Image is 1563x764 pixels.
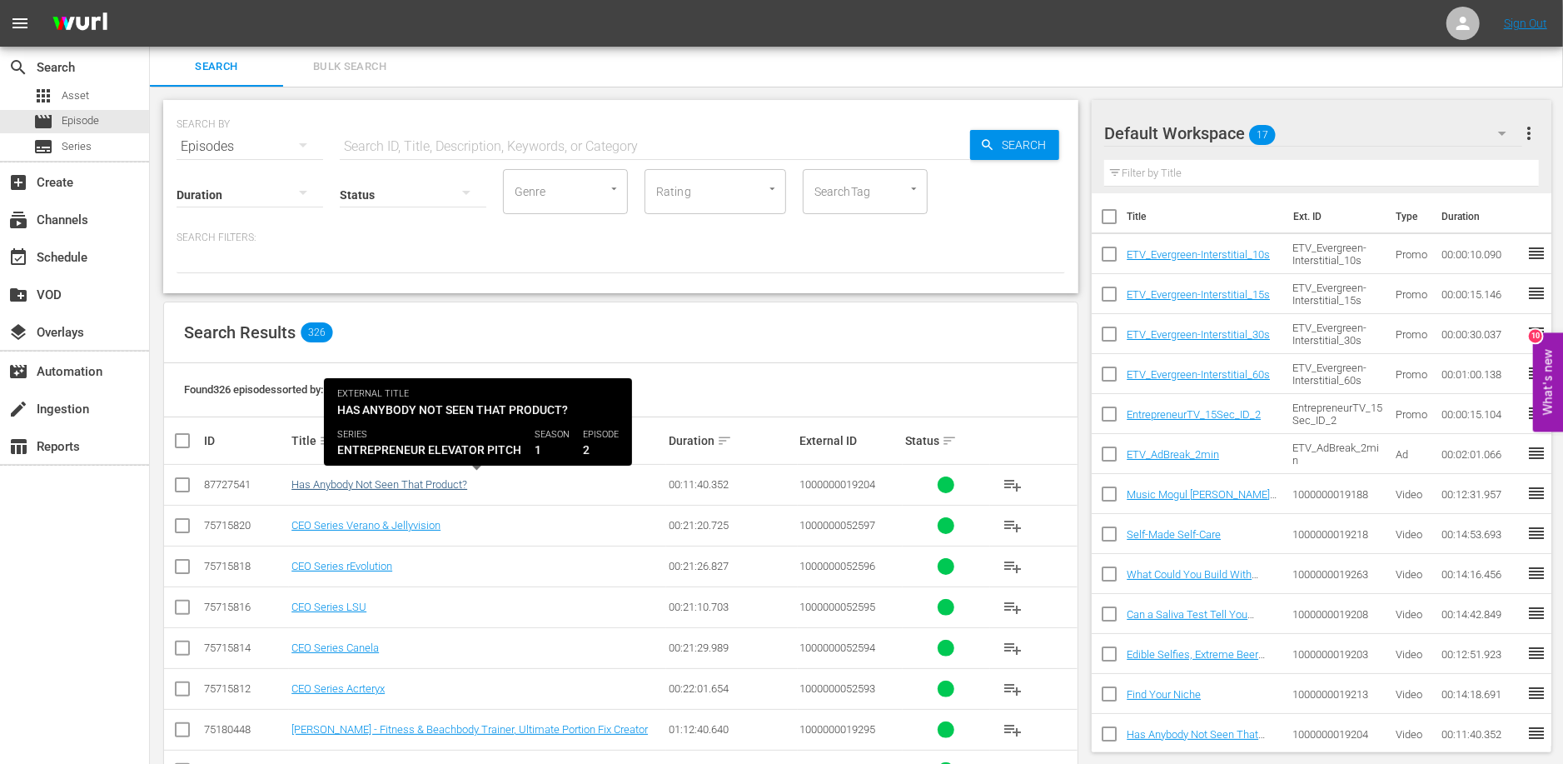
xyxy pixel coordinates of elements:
a: ETV_Evergreen-Interstitial_10s [1127,248,1270,261]
div: 75715812 [204,682,286,695]
span: Ingestion [8,399,28,419]
div: 75715816 [204,601,286,613]
a: CEO Series Acrteryx [291,682,385,695]
span: Asset [33,86,53,106]
span: playlist_add [1003,557,1023,577]
a: Find Your Niche [1127,688,1201,701]
span: VOD [8,285,28,305]
span: reorder [1526,283,1546,303]
div: ID [204,434,286,447]
td: 00:00:15.146 [1435,274,1526,314]
button: playlist_add [993,587,1033,627]
span: 1000000052596 [800,560,876,572]
span: reorder [1526,443,1546,463]
span: playlist_add [1003,516,1023,536]
td: 1000000019204 [1286,714,1390,754]
span: Series [62,138,92,155]
button: playlist_add [993,506,1033,546]
button: playlist_add [993,710,1033,750]
a: [PERSON_NAME] - Fitness & Beachbody Trainer, Ultimate Portion Fix Creator [291,723,648,736]
td: 1000000019203 [1286,634,1390,674]
span: reorder [1526,243,1546,263]
td: 00:00:15.104 [1435,394,1526,434]
td: Promo [1389,234,1435,274]
span: 1000000019295 [800,723,876,736]
span: Episode [33,112,53,132]
span: reorder [1526,523,1546,543]
div: 75715818 [204,560,286,572]
span: sort [942,433,957,448]
a: Music Mogul [PERSON_NAME] Drops Business & Life Keys [1127,488,1277,513]
span: playlist_add [1003,679,1023,699]
span: playlist_add [1003,597,1023,617]
span: sort [717,433,732,448]
td: Video [1389,594,1435,634]
img: ans4CAIJ8jUAAAAAAAAAAAAAAAAAAAAAAAAgQb4GAAAAAAAAAAAAAAAAAAAAAAAAJMjXAAAAAAAAAAAAAAAAAAAAAAAAgAT5G... [40,4,120,43]
span: reorder [1526,603,1546,623]
a: EntrepreneurTV_15Sec_ID_2 [1127,408,1261,421]
span: Search [8,57,28,77]
span: 1000000019204 [800,478,876,491]
span: Create [8,172,28,192]
div: 00:11:40.352 [669,478,795,491]
td: 00:00:30.037 [1435,314,1526,354]
a: ETV_AdBreak_2min [1127,448,1219,461]
td: 00:14:42.849 [1435,594,1526,634]
td: Video [1389,634,1435,674]
div: Duration [669,431,795,451]
span: Automation [8,362,28,382]
td: ETV_AdBreak_2min [1286,434,1390,474]
td: EntrepreneurTV_15Sec_ID_2 [1286,394,1390,434]
span: Schedule [8,247,28,267]
span: Episode [62,112,99,129]
th: Duration [1431,193,1531,240]
a: Edible Selfies, Extreme Beer Pong and More! [1127,648,1265,673]
span: 17 [1249,117,1276,152]
th: Title [1127,193,1283,240]
button: Open Feedback Widget [1533,332,1563,432]
th: Ext. ID [1283,193,1386,240]
span: 1000000052595 [800,601,876,613]
a: ETV_Evergreen-Interstitial_30s [1127,328,1270,341]
span: 1000000052594 [800,642,876,654]
td: Promo [1389,314,1435,354]
span: Bulk Search [293,57,406,77]
button: more_vert [1519,113,1539,153]
span: Series [33,137,53,157]
td: Video [1389,674,1435,714]
span: 1000000052597 [800,519,876,532]
a: CEO Series LSU [291,601,366,613]
span: Search [995,130,1059,160]
div: Status [905,431,988,451]
td: 1000000019213 [1286,674,1390,714]
a: What Could You Build With Another $500,000? [1127,568,1258,593]
div: 75715814 [204,642,286,654]
span: reorder [1526,483,1546,503]
span: 326 [301,322,332,342]
button: playlist_add [993,547,1033,587]
div: External ID [800,434,900,447]
td: 00:11:40.352 [1435,714,1526,754]
td: Promo [1389,274,1435,314]
td: Video [1389,514,1435,554]
th: Type [1386,193,1431,240]
span: Channels [8,210,28,230]
span: reorder [1526,403,1546,423]
td: Promo [1389,394,1435,434]
a: ETV_Evergreen-Interstitial_15s [1127,288,1270,301]
span: Search Results [184,322,296,342]
a: Has Anybody Not Seen That Product? [1127,728,1265,753]
span: playlist_add [1003,720,1023,740]
button: Open [906,181,922,197]
td: Promo [1389,354,1435,394]
span: sort [319,433,334,448]
a: Can a Saliva Test Tell You Whether He's the One? [1127,608,1254,633]
span: reorder [1526,363,1546,383]
span: playlist_add [1003,638,1023,658]
td: 00:12:31.957 [1435,474,1526,514]
a: CEO Series Canela [291,642,379,654]
div: Title [291,431,663,451]
td: 1000000019263 [1286,554,1390,594]
button: Open [764,181,780,197]
span: Found 326 episodes sorted by: relevance [184,383,372,396]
